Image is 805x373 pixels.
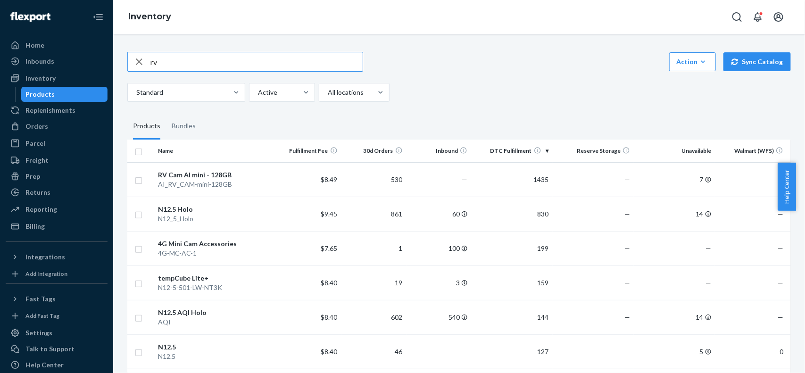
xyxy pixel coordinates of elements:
[778,163,796,211] button: Help Center
[6,54,108,69] a: Inbounds
[158,205,272,214] div: N12.5 Holo
[25,294,56,304] div: Fast Tags
[128,11,171,22] a: Inventory
[769,8,788,26] button: Open account menu
[778,244,783,252] span: —
[471,197,552,231] td: 830
[25,74,56,83] div: Inventory
[321,348,338,356] span: $8.40
[25,41,44,50] div: Home
[327,88,328,97] input: All locations
[778,279,783,287] span: —
[462,348,467,356] span: —
[6,325,108,340] a: Settings
[158,308,272,317] div: N12.5 AQI Holo
[25,312,59,320] div: Add Fast Tag
[135,88,136,97] input: Standard
[158,239,272,249] div: 4G Mini Cam Accessories
[634,300,715,334] td: 14
[407,300,472,334] td: 540
[154,140,276,162] th: Name
[158,283,272,292] div: N12-5-501-LW-NT3K
[634,334,715,369] td: 5
[89,8,108,26] button: Close Navigation
[25,188,50,197] div: Returns
[471,265,552,300] td: 159
[6,38,108,53] a: Home
[158,317,272,327] div: AQI
[6,219,108,234] a: Billing
[715,140,791,162] th: Walmart (WFS)
[25,122,48,131] div: Orders
[341,334,407,369] td: 46
[624,175,630,183] span: —
[341,300,407,334] td: 602
[723,52,791,71] button: Sync Catalog
[158,342,272,352] div: N12.5
[121,3,179,31] ol: breadcrumbs
[276,140,341,162] th: Fulfillment Fee
[25,344,75,354] div: Talk to Support
[407,231,472,265] td: 100
[705,244,711,252] span: —
[728,8,747,26] button: Open Search Box
[705,279,711,287] span: —
[634,162,715,197] td: 7
[6,119,108,134] a: Orders
[6,357,108,373] a: Help Center
[25,270,67,278] div: Add Integration
[321,244,338,252] span: $7.65
[25,252,65,262] div: Integrations
[158,170,272,180] div: RV Cam AI mini - 128GB
[25,360,64,370] div: Help Center
[407,197,472,231] td: 60
[172,113,196,140] div: Bundles
[321,313,338,321] span: $8.40
[21,87,108,102] a: Products
[624,348,630,356] span: —
[341,231,407,265] td: 1
[10,12,50,22] img: Flexport logo
[26,90,55,99] div: Products
[471,231,552,265] td: 199
[669,52,716,71] button: Action
[25,106,75,115] div: Replenishments
[341,265,407,300] td: 19
[715,334,791,369] td: 0
[25,222,45,231] div: Billing
[624,313,630,321] span: —
[6,249,108,265] button: Integrations
[158,214,272,224] div: N12_5_Holo
[25,328,52,338] div: Settings
[6,291,108,307] button: Fast Tags
[158,352,272,361] div: N12.5
[6,310,108,322] a: Add Fast Tag
[25,156,49,165] div: Freight
[6,153,108,168] a: Freight
[341,140,407,162] th: 30d Orders
[158,180,272,189] div: AI_RV_CAM-mini-128GB
[624,244,630,252] span: —
[553,140,634,162] th: Reserve Storage
[6,169,108,184] a: Prep
[471,162,552,197] td: 1435
[321,175,338,183] span: $8.49
[471,300,552,334] td: 144
[462,175,467,183] span: —
[407,265,472,300] td: 3
[6,341,108,356] a: Talk to Support
[6,185,108,200] a: Returns
[341,162,407,197] td: 530
[25,172,40,181] div: Prep
[634,140,715,162] th: Unavailable
[676,57,709,66] div: Action
[634,197,715,231] td: 14
[158,249,272,258] div: 4G-MC-AC-1
[778,313,783,321] span: —
[158,274,272,283] div: tempCube Lite+
[778,210,783,218] span: —
[257,88,258,97] input: Active
[407,140,472,162] th: Inbound
[150,52,363,71] input: Search inventory by name or sku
